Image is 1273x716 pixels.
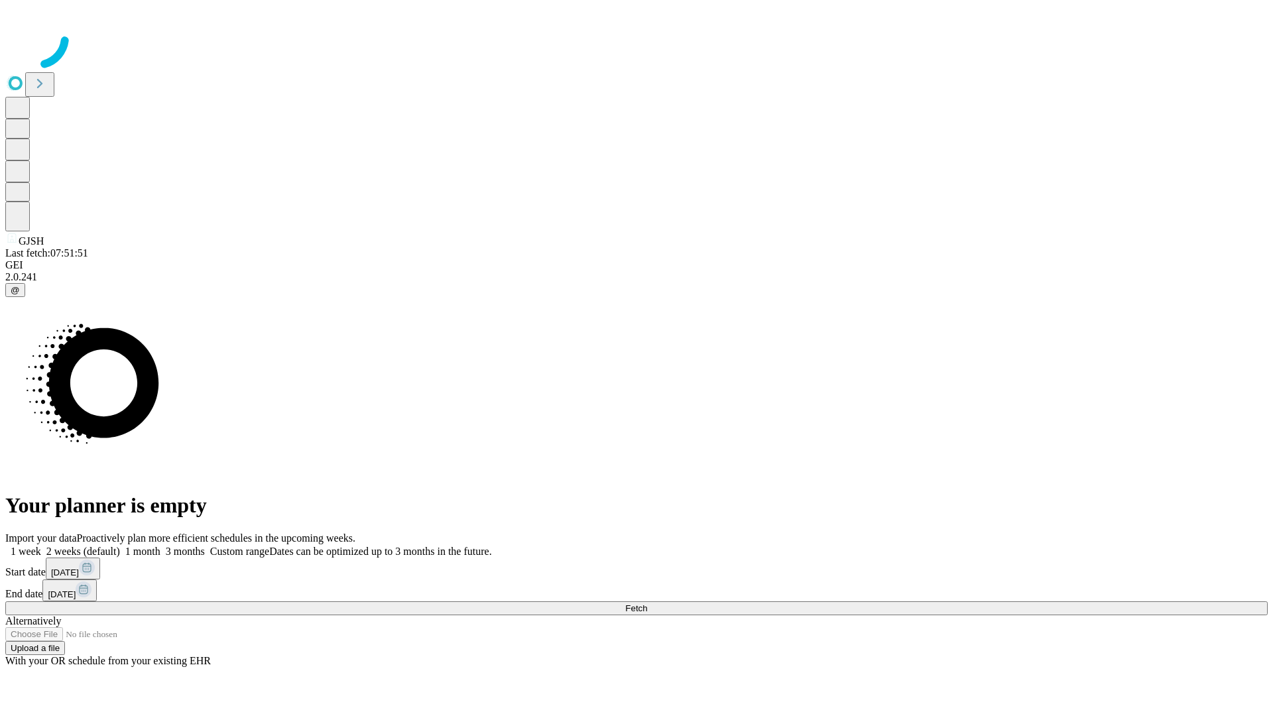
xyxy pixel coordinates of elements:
[5,271,1268,283] div: 2.0.241
[5,259,1268,271] div: GEI
[5,493,1268,518] h1: Your planner is empty
[5,615,61,626] span: Alternatively
[46,546,120,557] span: 2 weeks (default)
[5,641,65,655] button: Upload a file
[48,589,76,599] span: [DATE]
[11,546,41,557] span: 1 week
[5,579,1268,601] div: End date
[166,546,205,557] span: 3 months
[5,558,1268,579] div: Start date
[19,235,44,247] span: GJSH
[5,532,77,544] span: Import your data
[125,546,160,557] span: 1 month
[269,546,491,557] span: Dates can be optimized up to 3 months in the future.
[5,655,211,666] span: With your OR schedule from your existing EHR
[5,283,25,297] button: @
[210,546,269,557] span: Custom range
[77,532,355,544] span: Proactively plan more efficient schedules in the upcoming weeks.
[625,603,647,613] span: Fetch
[42,579,97,601] button: [DATE]
[11,285,20,295] span: @
[46,558,100,579] button: [DATE]
[5,601,1268,615] button: Fetch
[5,247,88,259] span: Last fetch: 07:51:51
[51,567,79,577] span: [DATE]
